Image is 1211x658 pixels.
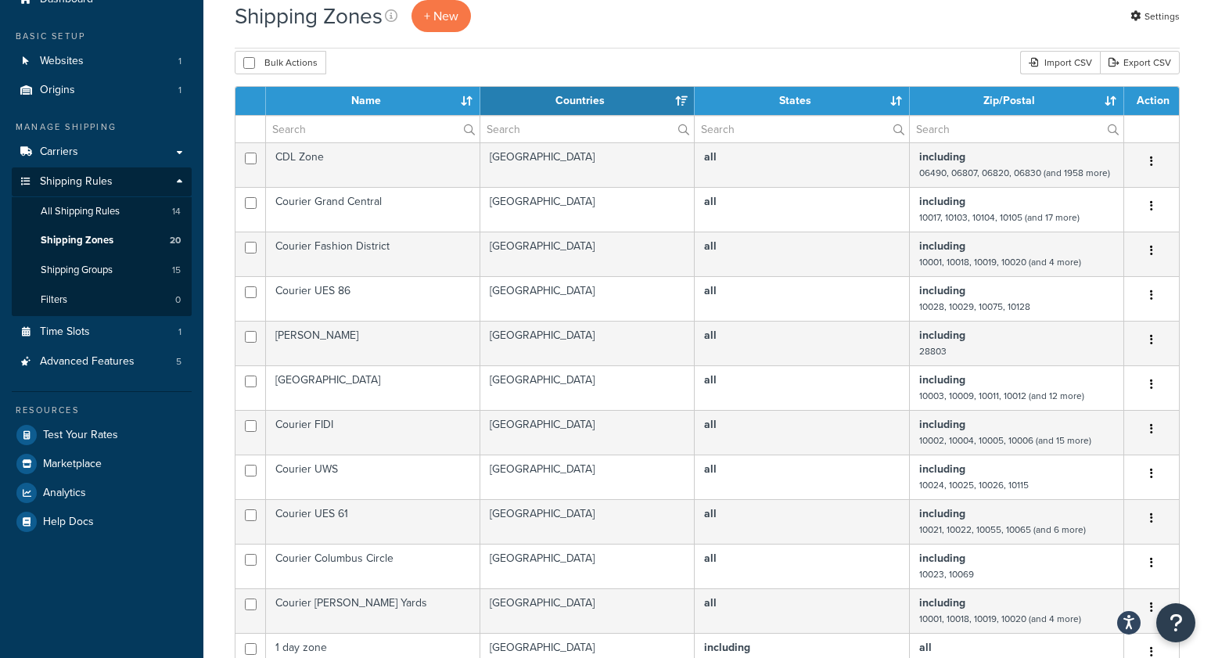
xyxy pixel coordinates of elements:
small: 10003, 10009, 10011, 10012 (and 12 more) [919,389,1084,403]
b: all [704,372,717,388]
td: [GEOGRAPHIC_DATA] [480,232,695,276]
a: Shipping Rules [12,167,192,196]
a: Settings [1130,5,1180,27]
td: [GEOGRAPHIC_DATA] [480,365,695,410]
span: 0 [175,293,181,307]
span: 20 [170,234,181,247]
td: [GEOGRAPHIC_DATA] [480,455,695,499]
b: all [919,639,932,656]
a: Analytics [12,479,192,507]
td: [GEOGRAPHIC_DATA] [266,365,480,410]
span: Carriers [40,146,78,159]
b: including [919,505,965,522]
b: all [704,461,717,477]
b: all [704,595,717,611]
input: Search [695,116,908,142]
a: Websites 1 [12,47,192,76]
li: Shipping Zones [12,226,192,255]
b: all [704,550,717,566]
small: 10002, 10004, 10005, 10006 (and 15 more) [919,433,1091,448]
div: Import CSV [1020,51,1100,74]
b: including [704,639,750,656]
a: Test Your Rates [12,421,192,449]
td: [GEOGRAPHIC_DATA] [480,499,695,544]
a: Export CSV [1100,51,1180,74]
li: All Shipping Rules [12,197,192,226]
td: [GEOGRAPHIC_DATA] [480,142,695,187]
span: 14 [172,205,181,218]
td: Courier UES 61 [266,499,480,544]
small: 28803 [919,344,947,358]
a: All Shipping Rules 14 [12,197,192,226]
h1: Shipping Zones [235,1,383,31]
li: Filters [12,286,192,315]
div: Manage Shipping [12,120,192,134]
small: 10028, 10029, 10075, 10128 [919,300,1030,314]
td: Courier FIDI [266,410,480,455]
th: States: activate to sort column ascending [695,87,909,115]
a: Carriers [12,138,192,167]
li: Origins [12,76,192,105]
button: Open Resource Center [1156,603,1195,642]
b: including [919,461,965,477]
input: Search [910,116,1123,142]
a: Advanced Features 5 [12,347,192,376]
span: 1 [178,84,181,97]
td: [GEOGRAPHIC_DATA] [480,588,695,633]
b: all [704,327,717,343]
th: Name: activate to sort column ascending [266,87,480,115]
td: Courier [PERSON_NAME] Yards [266,588,480,633]
span: Websites [40,55,84,68]
a: Marketplace [12,450,192,478]
b: including [919,282,965,299]
b: all [704,282,717,299]
div: Resources [12,404,192,417]
th: Countries: activate to sort column ascending [480,87,695,115]
b: including [919,238,965,254]
button: Bulk Actions [235,51,326,74]
small: 10017, 10103, 10104, 10105 (and 17 more) [919,210,1080,225]
a: Shipping Zones 20 [12,226,192,255]
span: 5 [176,355,181,369]
td: [GEOGRAPHIC_DATA] [480,187,695,232]
span: Help Docs [43,516,94,529]
span: Time Slots [40,325,90,339]
a: Help Docs [12,508,192,536]
td: [PERSON_NAME] [266,321,480,365]
li: Time Slots [12,318,192,347]
b: all [704,193,717,210]
td: Courier Grand Central [266,187,480,232]
span: 1 [178,55,181,68]
span: Shipping Zones [41,234,113,247]
td: [GEOGRAPHIC_DATA] [480,276,695,321]
b: including [919,416,965,433]
a: Filters 0 [12,286,192,315]
td: [GEOGRAPHIC_DATA] [480,544,695,588]
small: 10021, 10022, 10055, 10065 (and 6 more) [919,523,1086,537]
b: including [919,550,965,566]
span: Advanced Features [40,355,135,369]
td: Courier UES 86 [266,276,480,321]
span: 15 [172,264,181,277]
small: 06490, 06807, 06820, 06830 (and 1958 more) [919,166,1110,180]
li: Shipping Groups [12,256,192,285]
td: [GEOGRAPHIC_DATA] [480,410,695,455]
li: Advanced Features [12,347,192,376]
b: all [704,416,717,433]
b: including [919,149,965,165]
small: 10024, 10025, 10026, 10115 [919,478,1029,492]
span: Marketplace [43,458,102,471]
span: 1 [178,325,181,339]
span: Shipping Groups [41,264,113,277]
input: Search [480,116,694,142]
span: Filters [41,293,67,307]
b: including [919,327,965,343]
span: + New [424,7,458,25]
span: Shipping Rules [40,175,113,189]
td: Courier Fashion District [266,232,480,276]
